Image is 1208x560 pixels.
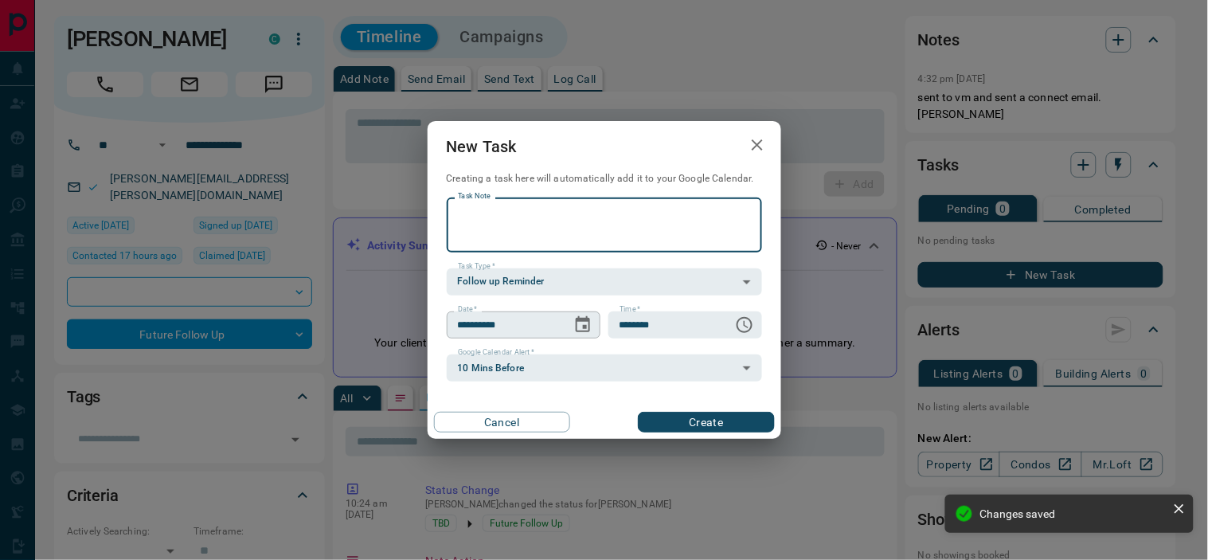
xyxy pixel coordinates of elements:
label: Date [458,304,478,315]
label: Time [620,304,640,315]
button: Choose time, selected time is 6:00 AM [729,309,760,341]
div: Follow up Reminder [447,268,762,296]
label: Task Note [458,191,491,202]
div: 10 Mins Before [447,354,762,382]
label: Google Calendar Alert [458,347,534,358]
button: Choose date, selected date is Oct 16, 2025 [567,309,599,341]
p: Creating a task here will automatically add it to your Google Calendar. [447,172,762,186]
div: Changes saved [980,507,1167,520]
label: Task Type [458,261,495,272]
button: Cancel [434,412,570,433]
button: Create [638,412,774,433]
h2: New Task [428,121,536,172]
